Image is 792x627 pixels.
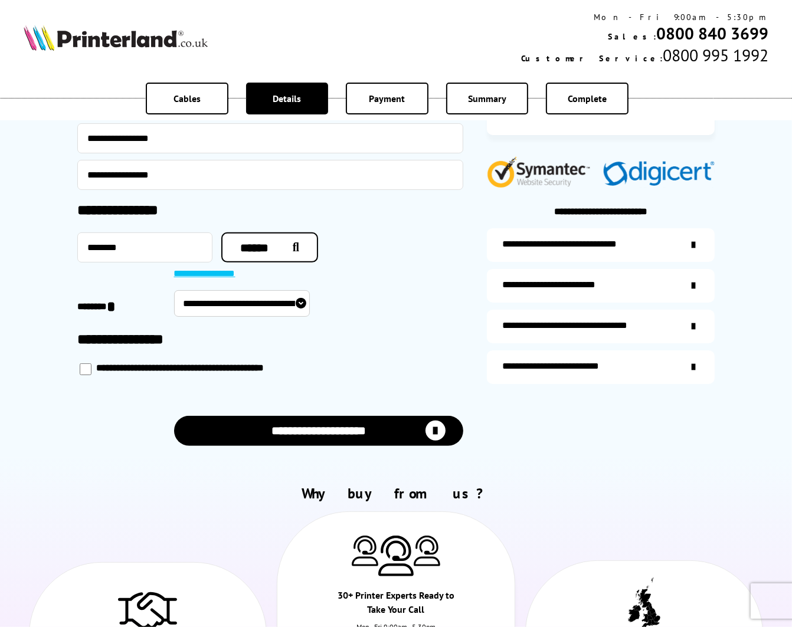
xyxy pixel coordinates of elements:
[487,310,715,343] a: additional-cables
[24,484,768,503] h2: Why buy from us?
[663,44,768,66] span: 0800 995 1992
[568,93,607,104] span: Complete
[608,31,656,42] span: Sales:
[378,536,414,576] img: Printer Experts
[468,93,506,104] span: Summary
[487,350,715,384] a: secure-website
[273,93,301,104] span: Details
[352,536,378,566] img: Printer Experts
[487,269,715,303] a: items-arrive
[24,25,208,51] img: Printerland Logo
[521,12,768,22] div: Mon - Fri 9:00am - 5:30pm
[337,588,456,622] div: 30+ Printer Experts Ready to Take Your Call
[487,228,715,262] a: additional-ink
[656,22,768,44] a: 0800 840 3699
[369,93,405,104] span: Payment
[414,536,440,566] img: Printer Experts
[521,53,663,64] span: Customer Service:
[174,93,201,104] span: Cables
